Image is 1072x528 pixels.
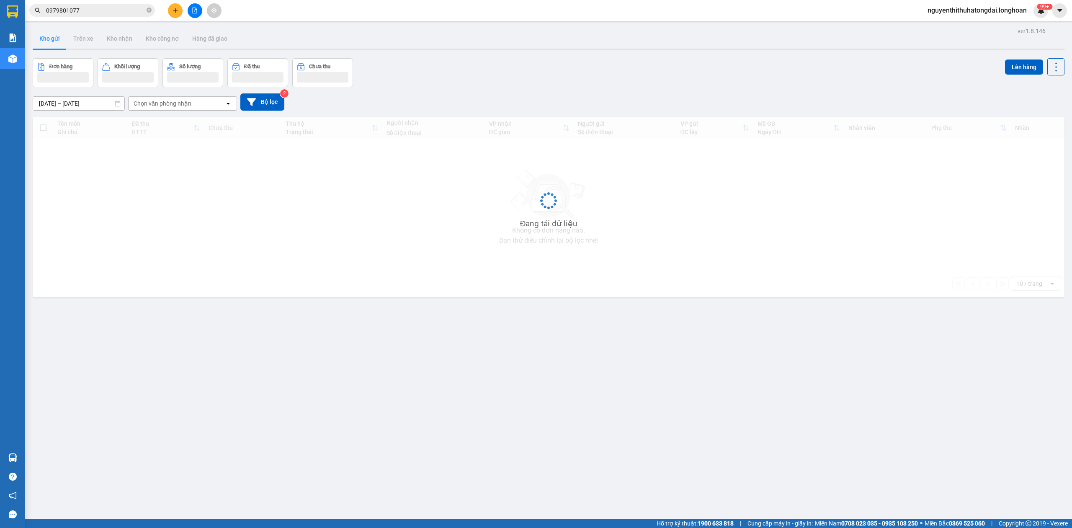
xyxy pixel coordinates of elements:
[114,64,140,70] div: Khối lượng
[1037,7,1045,14] img: icon-new-feature
[841,520,918,527] strong: 0708 023 035 - 0935 103 250
[520,217,577,230] div: Đang tải dữ liệu
[49,64,72,70] div: Đơn hàng
[747,519,813,528] span: Cung cấp máy in - giấy in:
[740,519,741,528] span: |
[1026,520,1031,526] span: copyright
[925,519,985,528] span: Miền Bắc
[244,64,260,70] div: Đã thu
[9,492,17,500] span: notification
[9,510,17,518] span: message
[67,28,100,49] button: Trên xe
[292,58,353,87] button: Chưa thu
[9,473,17,481] span: question-circle
[188,3,202,18] button: file-add
[7,5,18,18] img: logo-vxr
[147,8,152,13] span: close-circle
[33,28,67,49] button: Kho gửi
[8,453,17,462] img: warehouse-icon
[33,97,124,110] input: Select a date range.
[162,58,223,87] button: Số lượng
[46,6,145,15] input: Tìm tên, số ĐT hoặc mã đơn
[920,522,923,525] span: ⚪️
[1052,3,1067,18] button: caret-down
[698,520,734,527] strong: 1900 633 818
[991,519,992,528] span: |
[949,520,985,527] strong: 0369 525 060
[1005,60,1043,75] button: Lên hàng
[139,28,186,49] button: Kho công nợ
[207,3,222,18] button: aim
[173,8,178,13] span: plus
[100,28,139,49] button: Kho nhận
[179,64,201,70] div: Số lượng
[240,93,284,111] button: Bộ lọc
[280,89,289,98] sup: 2
[168,3,183,18] button: plus
[227,58,288,87] button: Đã thu
[8,54,17,63] img: warehouse-icon
[186,28,234,49] button: Hàng đã giao
[1037,4,1052,10] sup: 720
[35,8,41,13] span: search
[1018,26,1046,36] div: ver 1.8.146
[8,34,17,42] img: solution-icon
[225,100,232,107] svg: open
[1056,7,1064,14] span: caret-down
[815,519,918,528] span: Miền Nam
[309,64,330,70] div: Chưa thu
[921,5,1033,16] span: nguyenthithuhatongdai.longhoan
[147,7,152,15] span: close-circle
[657,519,734,528] span: Hỗ trợ kỹ thuật:
[98,58,158,87] button: Khối lượng
[134,99,191,108] div: Chọn văn phòng nhận
[192,8,198,13] span: file-add
[33,58,93,87] button: Đơn hàng
[211,8,217,13] span: aim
